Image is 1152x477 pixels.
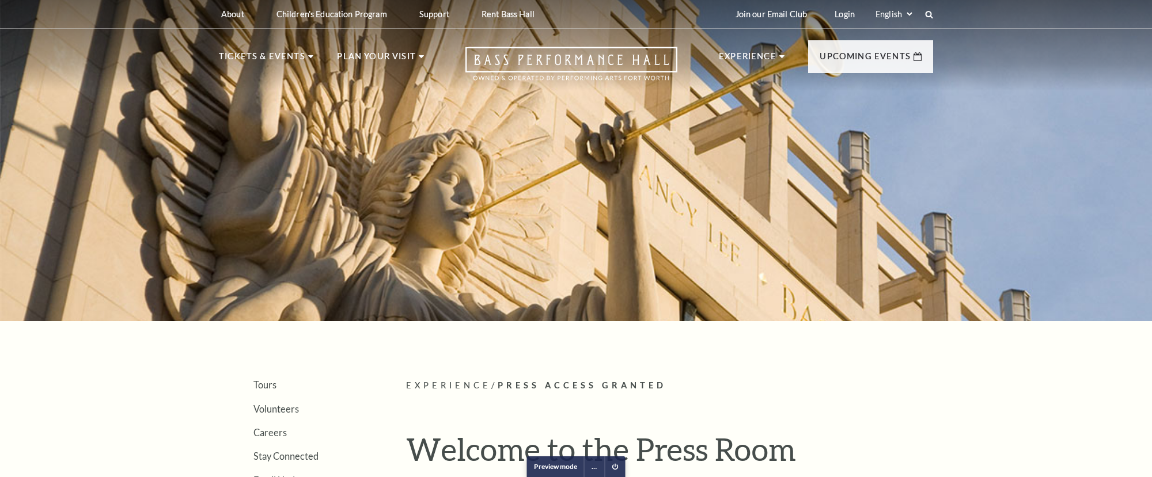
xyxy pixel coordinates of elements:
[406,380,491,390] span: Experience
[253,379,276,390] a: Tours
[719,49,776,70] p: Experience
[276,9,387,19] p: Children's Education Program
[419,9,449,19] p: Support
[482,9,535,19] p: Rent Bass Hall
[253,451,319,461] a: Stay Connected
[820,49,911,70] p: Upcoming Events
[221,9,244,19] p: About
[219,49,305,70] p: Tickets & Events
[873,9,914,20] select: Select:
[253,427,287,438] a: Careers
[253,403,299,414] a: Volunteers
[406,379,933,393] p: /
[498,380,666,390] span: Press Access Granted
[584,456,605,477] a: …
[337,49,416,70] p: Plan Your Visit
